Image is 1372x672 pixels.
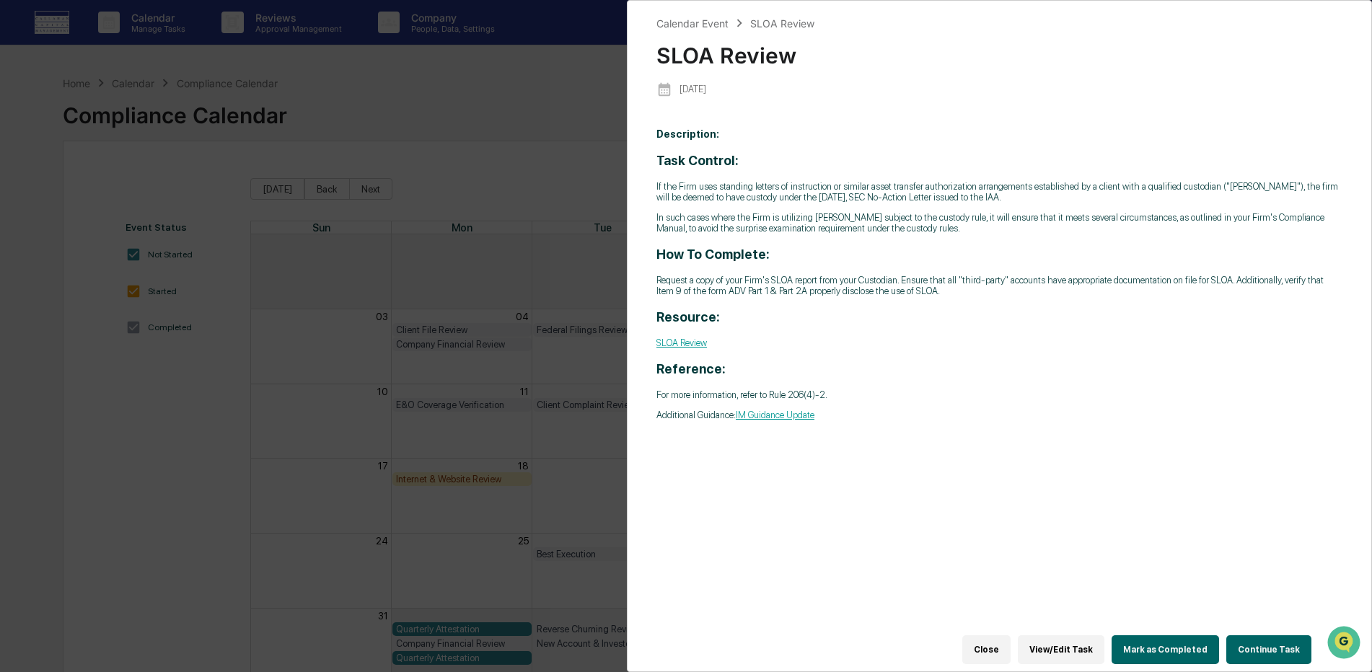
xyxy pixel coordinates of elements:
a: 🖐️Preclearance [9,176,99,202]
a: SLOA Review [656,337,707,348]
div: SLOA Review [750,17,814,30]
div: We're available if you need us! [49,125,183,136]
strong: Reference: [656,361,726,376]
span: Data Lookup [29,209,91,224]
button: View/Edit Task [1018,635,1104,664]
iframe: Open customer support [1326,624,1365,663]
div: Calendar Event [656,17,729,30]
a: Powered byPylon [102,244,175,255]
div: 🗄️ [105,183,116,195]
strong: How To Complete: [656,247,770,262]
p: [DATE] [680,84,706,94]
span: Preclearance [29,182,93,196]
button: Mark as Completed [1112,635,1219,664]
b: Description: [656,128,719,140]
p: If the Firm uses standing letters of instruction or similar asset transfer authorization arrangem... [656,181,1342,203]
strong: Task Control: [656,153,739,168]
div: 🔎 [14,211,26,222]
div: 🖐️ [14,183,26,195]
p: In such cases where the Firm is utilizing [PERSON_NAME] subject to the custody rule, it will ensu... [656,212,1342,234]
span: Pylon [144,244,175,255]
strong: Resource: [656,309,720,324]
img: 1746055101610-c473b297-6a78-478c-a979-82029cc54cd1 [14,110,40,136]
button: Continue Task [1226,635,1311,664]
div: SLOA Review [656,31,1342,68]
a: 🔎Data Lookup [9,203,97,229]
p: How can we help? [14,30,263,53]
button: Close [962,635,1011,664]
p: For more information, refer to Rule 206(4)-2. [656,389,1342,400]
a: 🗄️Attestations [99,176,185,202]
p: Request a copy of your Firm's SLOA report from your Custodian. Ensure that all "third-party" acco... [656,275,1342,296]
div: Start new chat [49,110,237,125]
button: Start new chat [245,115,263,132]
p: Additional Guidance: [656,410,1342,420]
a: IM Guidance Update [736,410,814,420]
span: Attestations [119,182,179,196]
